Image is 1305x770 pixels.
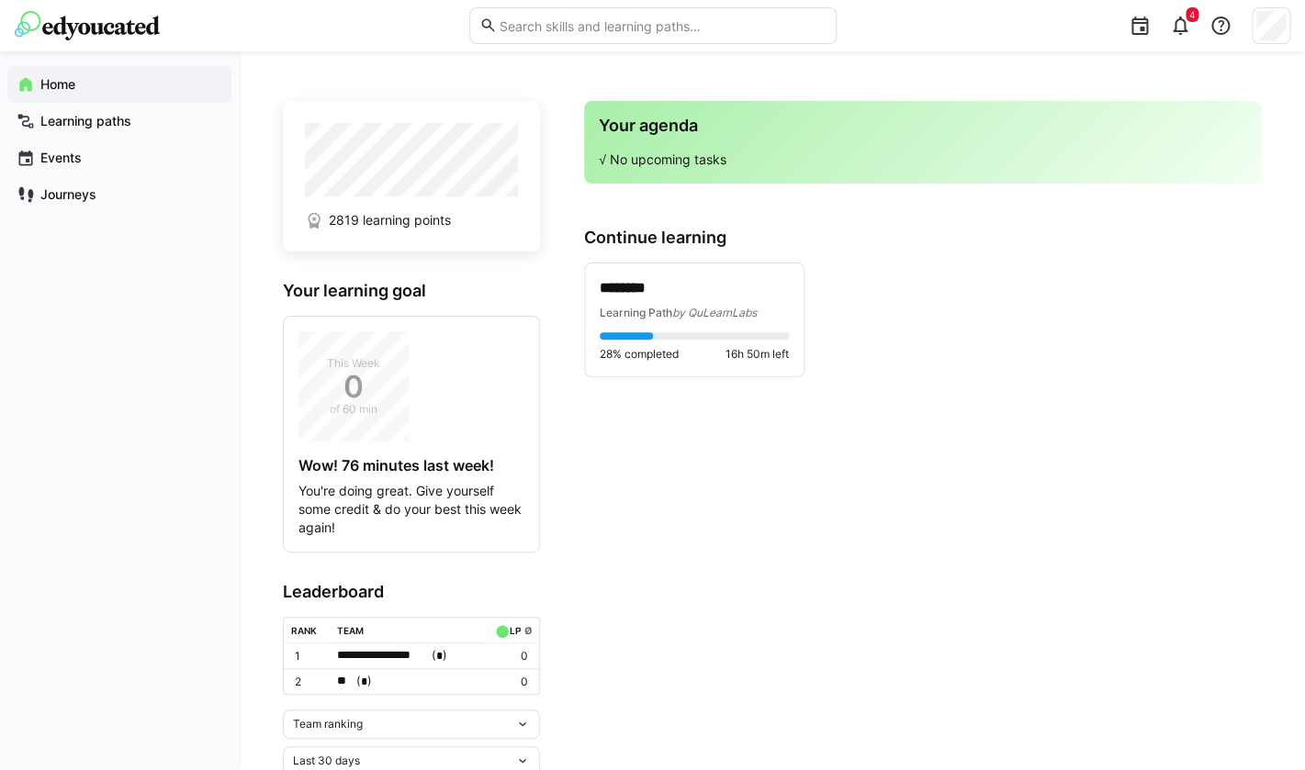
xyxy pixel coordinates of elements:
[283,582,540,602] h3: Leaderboard
[491,675,528,689] p: 0
[672,306,757,319] span: by QuLearnLabs
[298,456,524,474] h4: Wow! 76 minutes last week!
[356,672,372,691] span: ( )
[337,625,364,636] div: Team
[523,621,532,637] a: ø
[599,116,1246,136] h3: Your agenda
[293,753,360,768] span: Last 30 days
[1189,9,1195,20] span: 4
[293,717,363,731] span: Team ranking
[726,347,789,362] span: 16h 50m left
[283,281,540,301] h3: Your learning goal
[584,228,1261,248] h3: Continue learning
[329,211,451,229] span: 2819 learning points
[497,17,826,34] input: Search skills and learning paths…
[600,347,679,362] span: 28% completed
[295,675,322,689] p: 2
[599,151,1246,169] p: √ No upcoming tasks
[295,649,322,664] p: 1
[431,646,446,665] span: ( )
[291,625,317,636] div: Rank
[298,482,524,537] p: You're doing great. Give yourself some credit & do your best this week again!
[510,625,521,636] div: LP
[600,306,672,319] span: Learning Path
[491,649,528,664] p: 0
